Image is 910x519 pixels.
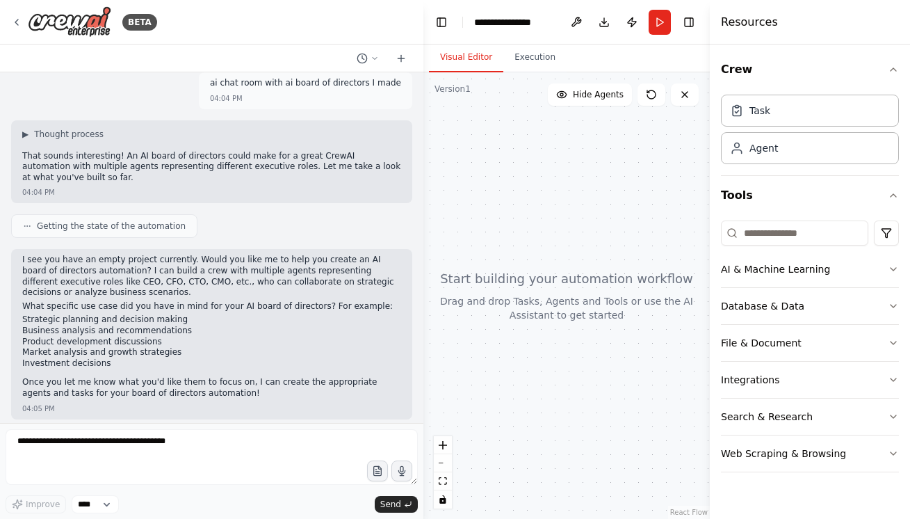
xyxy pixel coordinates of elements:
[22,326,401,337] li: Business analysis and recommendations
[34,129,104,140] span: Thought process
[375,496,418,513] button: Send
[721,447,846,461] div: Web Scraping & Browsing
[26,499,60,510] span: Improve
[22,301,401,312] p: What specific use case did you have in mind for your AI board of directors? For example:
[721,410,813,424] div: Search & Research
[351,50,384,67] button: Switch to previous chat
[122,14,157,31] div: BETA
[503,43,567,72] button: Execution
[721,336,802,350] div: File & Document
[721,262,830,276] div: AI & Machine Learning
[22,347,401,358] li: Market analysis and growth strategies
[6,495,66,513] button: Improve
[548,83,632,106] button: Hide Agents
[429,43,503,72] button: Visual Editor
[434,436,452,509] div: React Flow controls
[28,6,111,38] img: Logo
[721,14,778,31] h4: Resources
[721,299,804,313] div: Database & Data
[474,15,546,29] nav: breadcrumb
[22,255,401,298] p: I see you have an empty project currently. Would you like me to help you create an AI board of di...
[721,176,899,215] button: Tools
[432,13,451,32] button: Hide left sidebar
[22,129,104,140] button: ▶Thought process
[670,509,708,516] a: React Flow attribution
[679,13,699,32] button: Hide right sidebar
[721,399,899,435] button: Search & Research
[37,221,186,232] span: Getting the state of the automation
[22,314,401,326] li: Strategic planning and decision making
[721,89,899,175] div: Crew
[573,89,624,100] span: Hide Agents
[434,436,452,454] button: zoom in
[749,141,778,155] div: Agent
[380,499,401,510] span: Send
[210,93,243,104] div: 04:04 PM
[22,377,401,399] p: Once you let me know what you'd like them to focus on, I can create the appropriate agents and ta...
[434,454,452,472] button: zoom out
[367,461,388,481] button: Upload files
[721,215,899,484] div: Tools
[721,288,899,324] button: Database & Data
[721,325,899,361] button: File & Document
[22,129,29,140] span: ▶
[22,404,55,414] div: 04:05 PM
[434,490,452,509] button: toggle interactivity
[721,362,899,398] button: Integrations
[390,50,412,67] button: Start a new chat
[391,461,412,481] button: Click to speak your automation idea
[434,472,452,490] button: fit view
[22,337,401,348] li: Product development discussions
[749,104,770,118] div: Task
[22,187,55,198] div: 04:04 PM
[22,358,401,369] li: Investment decisions
[210,78,401,89] p: ai chat room with ai board of directors I made
[434,83,471,95] div: Version 1
[721,436,899,472] button: Web Scraping & Browsing
[721,373,779,387] div: Integrations
[721,251,899,287] button: AI & Machine Learning
[22,151,401,184] p: That sounds interesting! An AI board of directors could make for a great CrewAI automation with m...
[721,50,899,89] button: Crew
